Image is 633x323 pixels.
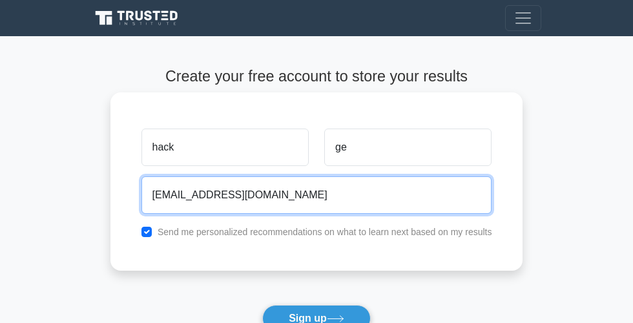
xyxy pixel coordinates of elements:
input: First name [141,129,309,166]
label: Send me personalized recommendations on what to learn next based on my results [158,227,492,237]
input: Last name [324,129,492,166]
button: Toggle navigation [505,5,541,31]
input: Email [141,176,492,214]
h4: Create your free account to store your results [110,67,523,85]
